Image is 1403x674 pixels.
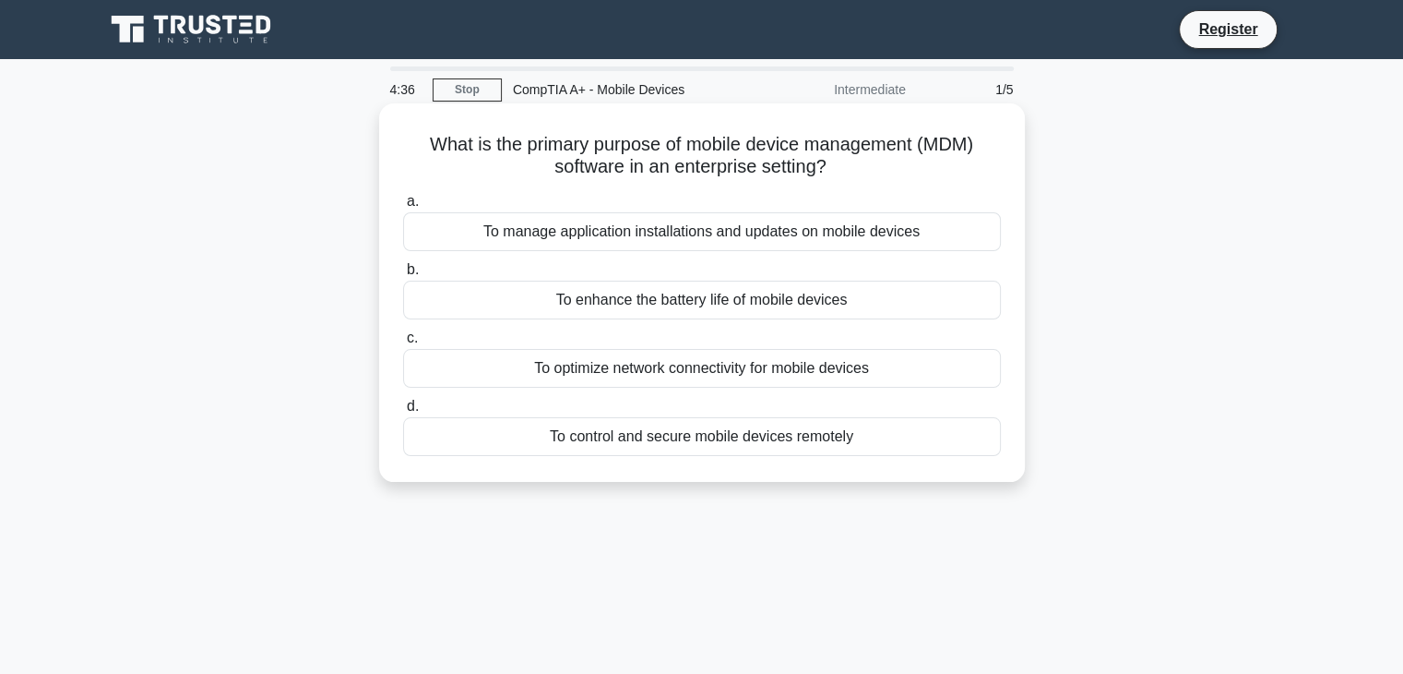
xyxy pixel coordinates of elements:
span: a. [407,193,419,209]
span: b. [407,261,419,277]
h5: What is the primary purpose of mobile device management (MDM) software in an enterprise setting? [401,133,1003,179]
span: c. [407,330,418,345]
div: To enhance the battery life of mobile devices [403,281,1001,319]
div: 1/5 [917,71,1025,108]
span: d. [407,398,419,414]
div: CompTIA A+ - Mobile Devices [502,71,755,108]
div: 4:36 [379,71,433,108]
div: To optimize network connectivity for mobile devices [403,349,1001,388]
div: To manage application installations and updates on mobile devices [403,212,1001,251]
div: To control and secure mobile devices remotely [403,417,1001,456]
a: Stop [433,78,502,102]
a: Register [1187,18,1268,41]
div: Intermediate [755,71,917,108]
